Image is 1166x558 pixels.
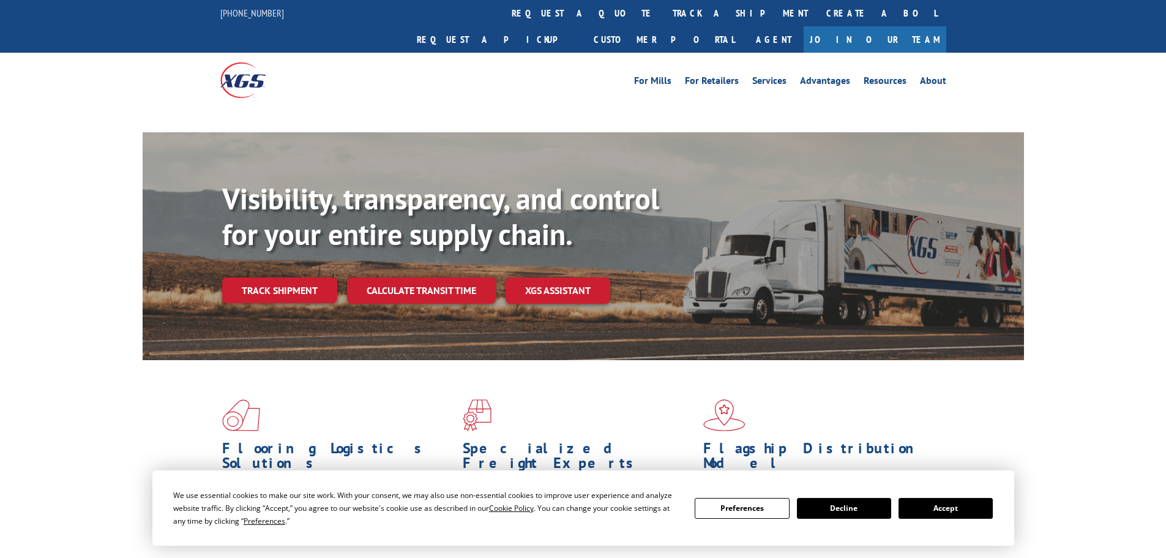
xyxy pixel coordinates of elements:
[463,441,694,477] h1: Specialized Freight Experts
[752,76,787,89] a: Services
[685,76,739,89] a: For Retailers
[347,277,496,304] a: Calculate transit time
[695,498,789,519] button: Preferences
[744,26,804,53] a: Agent
[703,441,935,477] h1: Flagship Distribution Model
[634,76,671,89] a: For Mills
[920,76,946,89] a: About
[173,489,680,527] div: We use essential cookies to make our site work. With your consent, we may also use non-essential ...
[899,498,993,519] button: Accept
[222,399,260,431] img: xgs-icon-total-supply-chain-intelligence-red
[489,503,534,513] span: Cookie Policy
[152,470,1014,546] div: Cookie Consent Prompt
[463,399,491,431] img: xgs-icon-focused-on-flooring-red
[804,26,946,53] a: Join Our Team
[800,76,850,89] a: Advantages
[864,76,906,89] a: Resources
[506,277,610,304] a: XGS ASSISTANT
[222,277,337,303] a: Track shipment
[703,399,746,431] img: xgs-icon-flagship-distribution-model-red
[244,516,285,526] span: Preferences
[408,26,585,53] a: Request a pickup
[220,7,284,19] a: [PHONE_NUMBER]
[585,26,744,53] a: Customer Portal
[222,179,659,253] b: Visibility, transparency, and control for your entire supply chain.
[222,441,454,477] h1: Flooring Logistics Solutions
[797,498,891,519] button: Decline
